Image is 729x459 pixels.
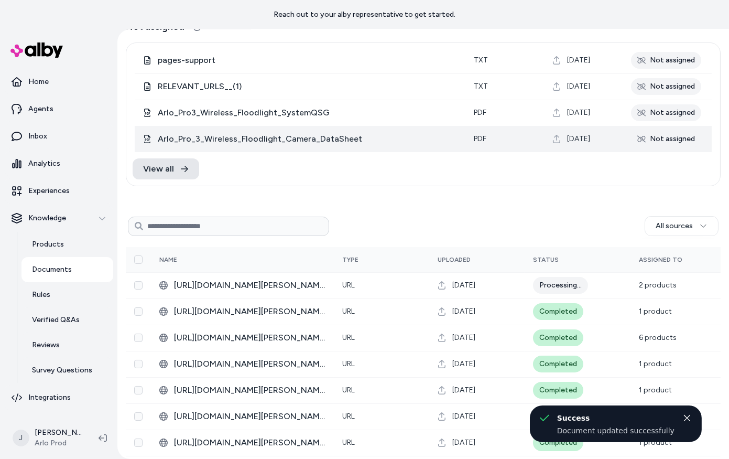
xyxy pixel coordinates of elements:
button: Select row [134,307,143,316]
button: Select row [134,386,143,394]
button: Select row [134,439,143,447]
img: alby Logo [10,42,63,58]
span: URL [342,307,355,316]
span: Assigned To [639,256,682,263]
span: 2 products [639,281,677,290]
span: Status [533,256,559,263]
a: Experiences [4,178,113,204]
span: URL [342,359,355,368]
p: Reviews [32,340,60,350]
a: Home [4,69,113,94]
div: Ultra_2_Support_Page.html [159,410,325,423]
a: Reviews [21,333,113,358]
div: Not assigned [631,78,701,95]
div: Completed [533,356,583,372]
p: Knowledge [28,213,66,223]
span: [URL][DOMAIN_NAME][PERSON_NAME] [174,358,325,370]
button: Select row [134,412,143,421]
p: Rules [32,290,50,300]
div: RELEVANT_URLS__(1).txt [143,80,457,93]
span: [URL][DOMAIN_NAME][PERSON_NAME] [174,279,325,292]
p: Products [32,239,64,250]
div: Name [159,255,238,264]
span: [DATE] [452,359,475,369]
a: Agents [4,97,113,122]
div: Home_Security_System_Support_Page.html [159,436,325,449]
a: Verified Q&As [21,307,113,333]
span: Arlo Prod [35,438,82,449]
span: [DATE] [567,108,590,118]
span: Arlo_Pro3_Wireless_Floodlight_SystemQSG [158,106,457,119]
span: [URL][DOMAIN_NAME][PERSON_NAME][PERSON_NAME] [174,436,325,449]
div: Not assigned [631,52,701,69]
span: 1 product [639,438,672,447]
p: Reach out to your alby representative to get started. [274,9,455,20]
div: Completed [533,434,583,451]
span: 1 product [639,359,672,368]
div: Completed [533,303,583,320]
span: URL [342,281,355,290]
span: 1 product [639,307,672,316]
p: Analytics [28,158,60,169]
div: Arlo_Pro_3_Wireless_Floodlight_Camera_DataSheet.pdf [143,133,457,145]
button: Select row [134,334,143,342]
span: [DATE] [452,280,475,291]
p: Verified Q&As [32,315,80,325]
span: [DATE] [452,411,475,422]
span: Arlo_Pro_3_Wireless_Floodlight_Camera_DataSheet [158,133,457,145]
span: [URL][DOMAIN_NAME][PERSON_NAME] [174,332,325,344]
div: Floodlights.html [159,279,325,292]
p: Experiences [28,186,70,196]
div: Home_Security_and_Alarm_Systems.html [159,358,325,370]
button: Select row [134,281,143,290]
span: 1 product [639,386,672,394]
div: Not assigned [631,131,701,147]
span: pdf [474,134,486,143]
button: Select all [134,255,143,264]
span: URL [342,438,355,447]
span: [URL][DOMAIN_NAME][PERSON_NAME] [174,305,325,318]
p: Integrations [28,392,71,403]
span: 6 products [639,333,677,342]
span: txt [474,82,488,91]
span: [DATE] [567,134,590,144]
a: Products [21,232,113,257]
p: Agents [28,104,53,114]
span: [DATE] [452,437,475,448]
p: [PERSON_NAME] [35,428,82,438]
a: Rules [21,282,113,307]
span: Uploaded [438,256,471,263]
p: Survey Questions [32,365,92,376]
a: Survey Questions [21,358,113,383]
button: Knowledge [4,206,113,231]
span: View all [143,163,174,175]
div: pages-support.txt [143,54,457,67]
span: [DATE] [567,81,590,92]
div: Not assigned [631,104,701,121]
span: URL [342,412,355,421]
button: All sources [645,216,719,236]
span: [DATE] [452,385,475,396]
div: Document updated successfully [557,425,674,436]
span: pages-support [158,54,457,67]
button: Select row [134,360,143,368]
span: J [13,430,29,446]
span: [URL][DOMAIN_NAME][PERSON_NAME][PERSON_NAME] [174,410,325,423]
div: Arlo_Pro3_Wireless_Floodlight_SystemQSG.pdf [143,106,457,119]
a: Documents [21,257,113,282]
a: Analytics [4,151,113,176]
button: J[PERSON_NAME]Arlo Prod [6,421,90,455]
span: txt [474,56,488,65]
button: Close toast [681,412,693,424]
span: [DATE] [567,55,590,66]
span: URL [342,333,355,342]
p: Documents [32,264,72,275]
div: Success [557,412,674,424]
p: Home [28,77,49,87]
p: Inbox [28,131,47,142]
a: Integrations [4,385,113,410]
div: Doorbells.html [159,305,325,318]
span: URL [342,386,355,394]
div: Completed [533,329,583,346]
span: Type [342,256,358,263]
